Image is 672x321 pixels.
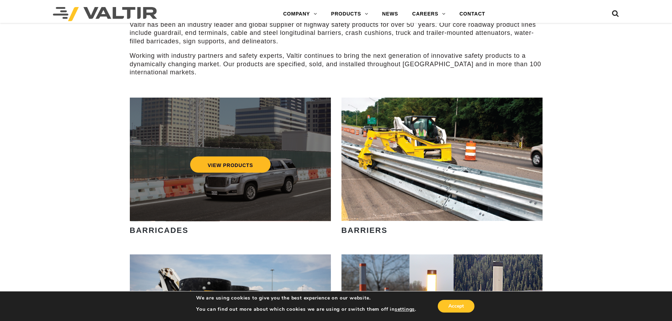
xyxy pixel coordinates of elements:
[130,21,543,45] p: Valtir has been an industry leader and global supplier of highway safety products for over 50 yea...
[196,306,416,313] p: You can find out more about which cookies we are using or switch them off in .
[196,295,416,301] p: We are using cookies to give you the best experience on our website.
[438,300,474,313] button: Accept
[405,7,453,21] a: CAREERS
[190,156,271,173] a: VIEW PRODUCTS
[130,226,189,235] strong: BARRICADES
[375,7,405,21] a: NEWS
[276,7,324,21] a: COMPANY
[341,226,388,235] strong: BARRIERS
[452,7,492,21] a: CONTACT
[130,52,543,76] p: Working with industry partners and safety experts, Valtir continues to bring the next generation ...
[324,7,375,21] a: PRODUCTS
[53,7,157,21] img: Valtir
[395,306,415,313] button: settings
